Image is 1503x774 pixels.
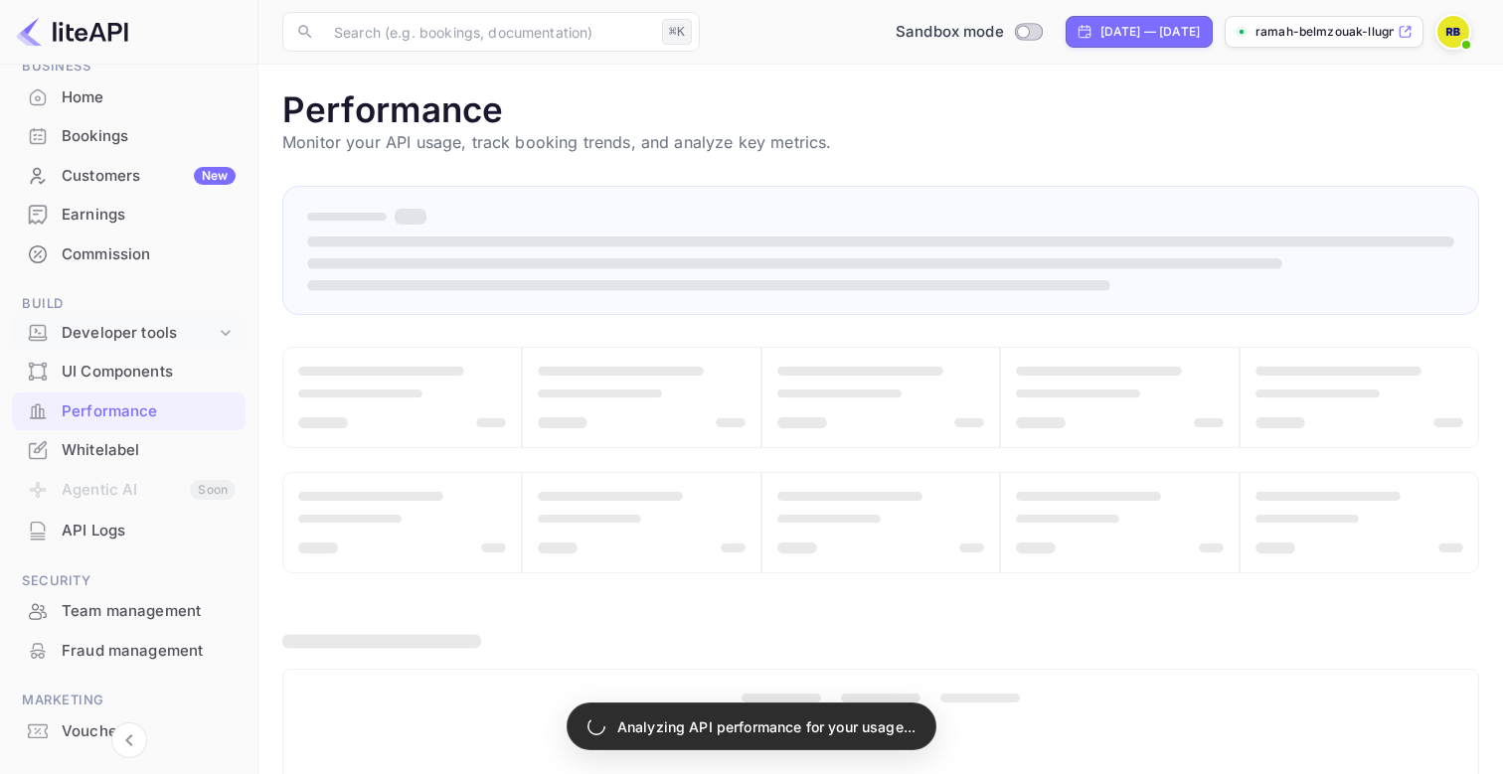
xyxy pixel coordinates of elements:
a: Performance [12,392,246,429]
a: Commission [12,235,246,272]
div: Whitelabel [12,431,246,470]
div: Vouchers [62,720,236,743]
div: Bookings [62,125,236,148]
div: Developer tools [12,316,246,351]
a: API Logs [12,512,246,548]
span: Marketing [12,690,246,711]
div: Commission [12,235,246,274]
a: Bookings [12,117,246,154]
div: Team management [62,600,236,623]
a: CustomersNew [12,157,246,194]
span: Sandbox mode [896,21,1004,44]
div: [DATE] — [DATE] [1100,23,1200,41]
a: Whitelabel [12,431,246,468]
div: Fraud management [62,640,236,663]
div: ⌘K [662,19,692,45]
div: Commission [62,243,236,266]
div: Performance [12,392,246,431]
div: Earnings [12,196,246,234]
div: Developer tools [62,322,216,345]
div: UI Components [62,361,236,384]
div: Performance [62,400,236,423]
div: API Logs [12,512,246,550]
div: CustomersNew [12,157,246,196]
a: Team management [12,592,246,629]
img: Ramah Belmzouak [1437,16,1469,48]
span: Build [12,293,246,315]
p: Monitor your API usage, track booking trends, and analyze key metrics. [282,130,1479,154]
p: ramah-belmzouak-llugn.... [1255,23,1394,41]
input: Search (e.g. bookings, documentation) [322,12,654,52]
a: Earnings [12,196,246,232]
a: Vouchers [12,712,246,749]
span: Security [12,570,246,592]
div: Team management [12,592,246,631]
button: Collapse navigation [111,722,147,758]
div: Switch to Production mode [888,21,1050,44]
h1: Performance [282,88,1479,130]
span: Business [12,56,246,77]
div: Customers [62,165,236,188]
div: Earnings [62,204,236,227]
p: Analyzing API performance for your usage... [617,716,916,737]
div: Home [62,86,236,109]
div: Fraud management [12,632,246,671]
div: New [194,167,236,185]
a: UI Components [12,353,246,389]
div: Whitelabel [62,439,236,462]
a: Home [12,78,246,115]
div: Home [12,78,246,117]
div: Vouchers [12,712,246,751]
a: Fraud management [12,632,246,669]
img: LiteAPI logo [16,16,128,48]
div: Bookings [12,117,246,156]
div: Click to change the date range period [1066,16,1213,48]
div: UI Components [12,353,246,391]
div: API Logs [62,520,236,542]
